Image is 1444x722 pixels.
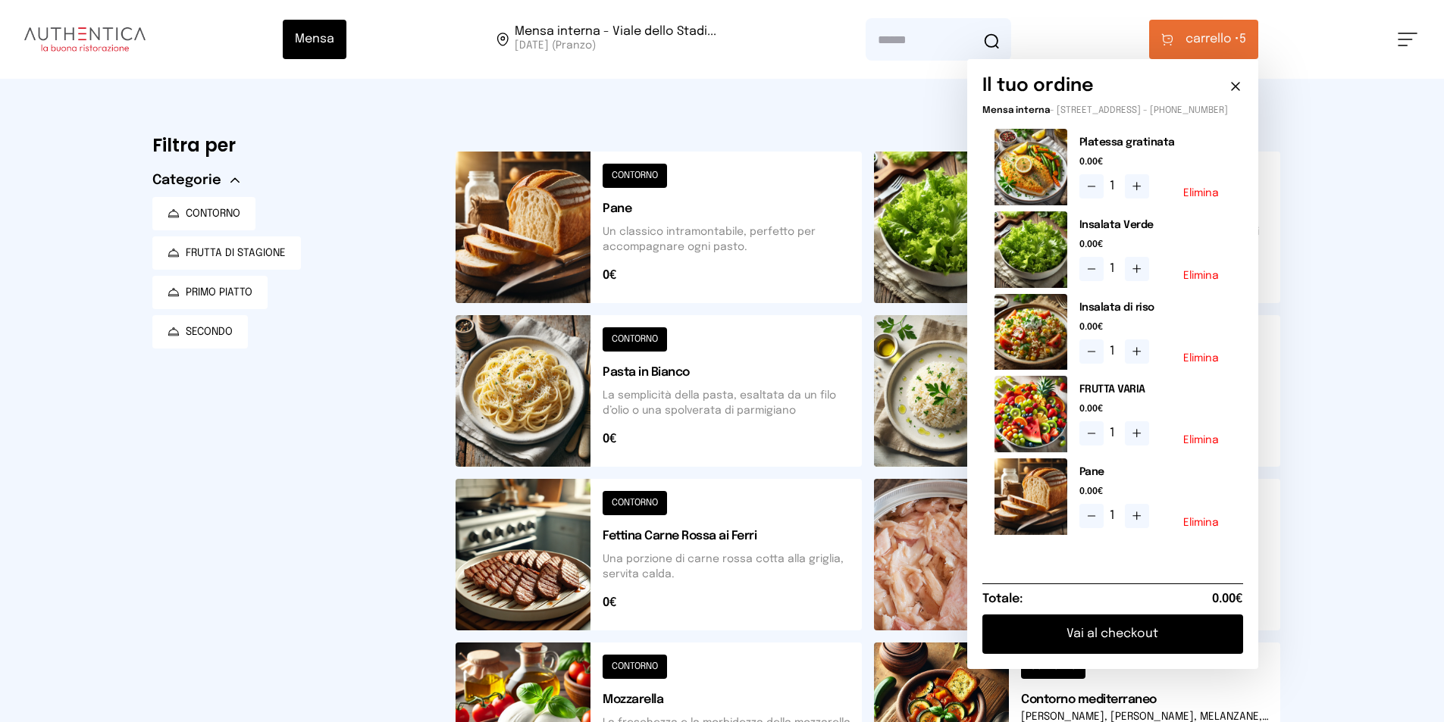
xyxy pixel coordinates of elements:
span: Categorie [152,170,221,191]
span: 5 [1186,30,1246,48]
h6: Totale: [982,590,1023,608]
button: FRUTTA DI STAGIONE [152,236,301,270]
span: carrello • [1186,30,1239,48]
img: media [995,458,1067,535]
img: media [995,129,1067,205]
button: Elimina [1183,353,1219,364]
span: 1 [1110,260,1119,278]
span: 0.00€ [1079,156,1231,168]
span: 0.00€ [1079,403,1231,415]
span: 1 [1110,342,1119,361]
button: Mensa [283,20,346,59]
button: PRIMO PIATTO [152,276,268,309]
span: Mensa interna [982,106,1050,115]
span: 0.00€ [1079,239,1231,251]
button: Vai al checkout [982,614,1243,654]
span: 0.00€ [1079,321,1231,333]
h2: Insalata Verde [1079,217,1231,233]
img: media [995,294,1067,370]
img: logo.8f33a47.png [24,27,146,52]
span: 1 [1110,507,1119,525]
h6: Il tuo ordine [982,74,1094,98]
span: [DATE] (Pranzo) [515,38,716,53]
h2: Platessa gratinata [1079,135,1231,150]
span: CONTORNO [186,206,240,221]
span: 1 [1110,424,1119,442]
button: carrello •5 [1149,20,1258,59]
button: Categorie [152,170,240,191]
span: FRUTTA DI STAGIONE [186,245,286,261]
button: Elimina [1183,270,1219,281]
img: media [995,211,1067,288]
span: Viale dello Stadio, 77, 05100 Terni TR, Italia [515,26,716,53]
span: 1 [1110,177,1119,195]
button: CONTORNO [152,197,255,230]
span: 0.00€ [1079,486,1231,498]
h2: Pane [1079,464,1231,480]
span: PRIMO PIATTO [186,285,252,300]
span: 0.00€ [1212,590,1243,608]
h6: Filtra per [152,133,431,158]
button: SECONDO [152,315,248,348]
img: media [995,376,1067,452]
p: - [STREET_ADDRESS] - [PHONE_NUMBER] [982,105,1243,117]
button: Elimina [1183,435,1219,445]
h2: FRUTTA VARIA [1079,382,1231,397]
span: SECONDO [186,324,233,339]
h2: Insalata di riso [1079,300,1231,315]
button: Elimina [1183,517,1219,528]
button: Elimina [1183,188,1219,198]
